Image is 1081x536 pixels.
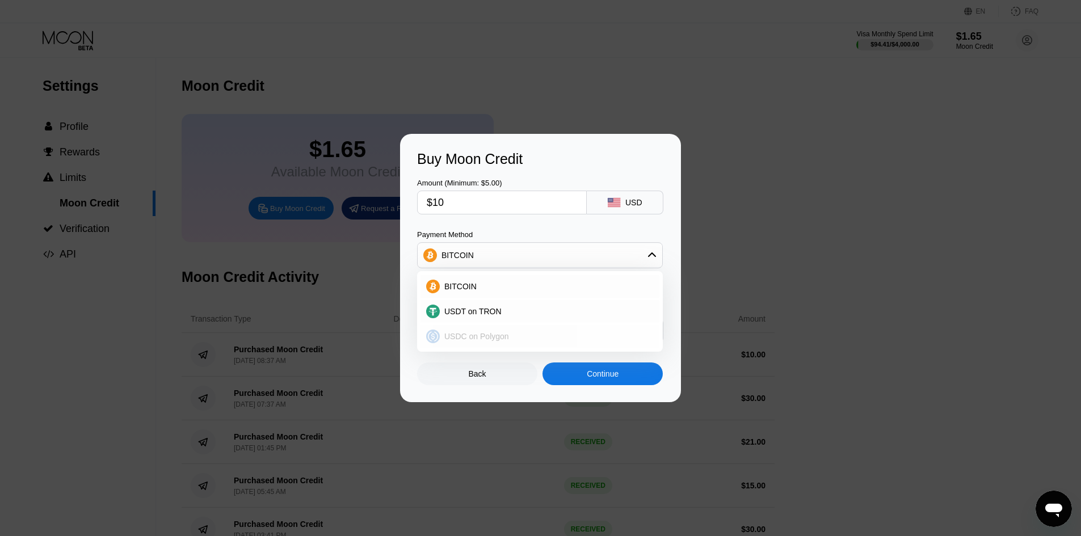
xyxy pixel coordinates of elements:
div: Continue [542,362,663,385]
div: Back [417,362,537,385]
div: Amount (Minimum: $5.00) [417,179,587,187]
div: Back [469,369,486,378]
span: USDC on Polygon [444,332,509,341]
span: USDT on TRON [444,307,502,316]
div: BITCOIN [441,251,474,260]
div: USD [625,198,642,207]
span: BITCOIN [444,282,477,291]
div: USDC on Polygon [420,325,659,348]
div: BITCOIN [420,275,659,298]
input: $0.00 [427,191,577,214]
div: USDT on TRON [420,300,659,323]
div: Buy Moon Credit [417,151,664,167]
div: Payment Method [417,230,663,239]
div: Continue [587,369,619,378]
div: BITCOIN [418,244,662,267]
iframe: Button to launch messaging window [1036,491,1072,527]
